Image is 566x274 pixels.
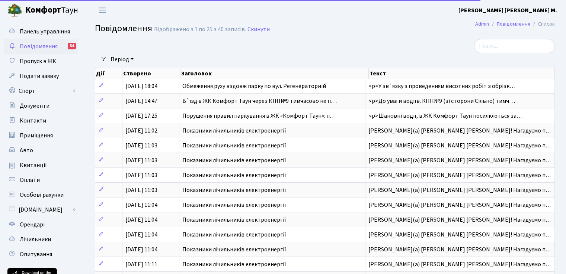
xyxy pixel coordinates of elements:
[4,217,78,232] a: Орендарі
[25,4,78,17] span: Таун
[182,260,286,268] span: Показники лічильників електроенергії
[458,6,557,15] a: [PERSON_NAME] [PERSON_NAME] М.
[4,54,78,69] a: Пропуск в ЖК
[20,131,53,140] span: Приміщення
[7,3,22,18] img: logo.png
[125,216,157,224] span: [DATE] 11:04
[182,231,286,239] span: Показники лічильників електроенергії
[108,53,137,66] a: Період
[368,186,551,194] span: [PERSON_NAME](а) [PERSON_NAME] [PERSON_NAME]! Нагадуємо п…
[4,98,78,113] a: Документи
[4,24,78,39] a: Панель управління
[4,143,78,158] a: Авто
[20,146,33,154] span: Авто
[20,72,59,80] span: Подати заявку
[4,187,78,202] a: Особові рахунки
[95,22,152,35] span: Повідомлення
[20,250,52,258] span: Опитування
[180,68,369,79] th: Заголовок
[368,171,551,179] span: [PERSON_NAME](а) [PERSON_NAME] [PERSON_NAME]! Нагадуємо п…
[93,4,112,16] button: Переключити навігацію
[122,68,181,79] th: Створено
[182,127,286,135] span: Показники лічильників електроенергії
[530,20,555,28] li: Список
[20,57,56,65] span: Пропуск в ЖК
[368,141,551,150] span: [PERSON_NAME](а) [PERSON_NAME] [PERSON_NAME]! Нагадуємо п…
[182,112,336,120] span: Порушення правил паркування в ЖК «Комфорт Таун»: п…
[368,82,515,90] span: <p>У зв`язку з проведенням висотних робіт з обрізк…
[20,235,51,244] span: Лічильники
[20,161,47,169] span: Квитанції
[125,97,157,105] span: [DATE] 14:47
[4,39,78,54] a: Повідомлення34
[4,202,78,217] a: [DOMAIN_NAME]
[20,117,46,125] span: Контакти
[368,216,551,224] span: [PERSON_NAME](а) [PERSON_NAME] [PERSON_NAME]! Нагадуємо п…
[125,112,157,120] span: [DATE] 17:25
[368,97,515,105] span: <p>До уваги водіїв. КПП№9 (зі сторони Сільпо) тимч…
[247,26,270,33] a: Скинути
[4,158,78,173] a: Квитанції
[464,16,566,32] nav: breadcrumb
[182,216,286,224] span: Показники лічильників електроенергії
[182,171,286,179] span: Показники лічильників електроенергії
[68,43,76,49] div: 34
[125,156,157,164] span: [DATE] 11:03
[125,141,157,150] span: [DATE] 11:03
[125,82,157,90] span: [DATE] 18:04
[368,127,551,135] span: [PERSON_NAME](а) [PERSON_NAME] [PERSON_NAME]! Нагадуємо п…
[368,260,551,268] span: [PERSON_NAME](а) [PERSON_NAME] [PERSON_NAME]! Нагадуємо п…
[125,245,157,254] span: [DATE] 11:04
[182,97,337,105] span: В`їзд в ЖК Комфорт Таун через КПП№9 тимчасово не п…
[20,42,58,50] span: Повідомлення
[368,112,522,120] span: <p>Шановні водії, в ЖК Комфорт Таун посилюються за…
[125,171,157,179] span: [DATE] 11:03
[4,128,78,143] a: Приміщення
[368,201,551,209] span: [PERSON_NAME](а) [PERSON_NAME] [PERSON_NAME]! Нагадуємо п…
[4,69,78,84] a: Подати заявку
[475,20,489,28] a: Admin
[182,186,286,194] span: Показники лічильників електроенергії
[25,4,61,16] b: Комфорт
[4,84,78,98] a: Спорт
[497,20,530,28] a: Повідомлення
[368,231,551,239] span: [PERSON_NAME](а) [PERSON_NAME] [PERSON_NAME]! Нагадуємо п…
[4,247,78,262] a: Опитування
[95,68,122,79] th: Дії
[4,173,78,187] a: Оплати
[369,68,555,79] th: Текст
[4,113,78,128] a: Контакти
[182,141,286,150] span: Показники лічильників електроенергії
[182,82,326,90] span: Обмеження руху вздовж парку по вул. Регенераторній
[20,221,45,229] span: Орендарі
[125,127,157,135] span: [DATE] 11:02
[154,26,246,33] div: Відображено з 1 по 25 з 40 записів.
[368,245,551,254] span: [PERSON_NAME](а) [PERSON_NAME] [PERSON_NAME]! Нагадуємо п…
[368,156,551,164] span: [PERSON_NAME](а) [PERSON_NAME] [PERSON_NAME]! Нагадуємо п…
[20,176,40,184] span: Оплати
[474,39,555,53] input: Пошук...
[182,245,286,254] span: Показники лічильників електроенергії
[182,201,286,209] span: Показники лічильників електроенергії
[182,156,286,164] span: Показники лічильників електроенергії
[20,27,70,36] span: Панель управління
[125,231,157,239] span: [DATE] 11:04
[20,102,49,110] span: Документи
[125,186,157,194] span: [DATE] 11:03
[125,201,157,209] span: [DATE] 11:04
[20,191,64,199] span: Особові рахунки
[4,232,78,247] a: Лічильники
[125,260,157,268] span: [DATE] 11:11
